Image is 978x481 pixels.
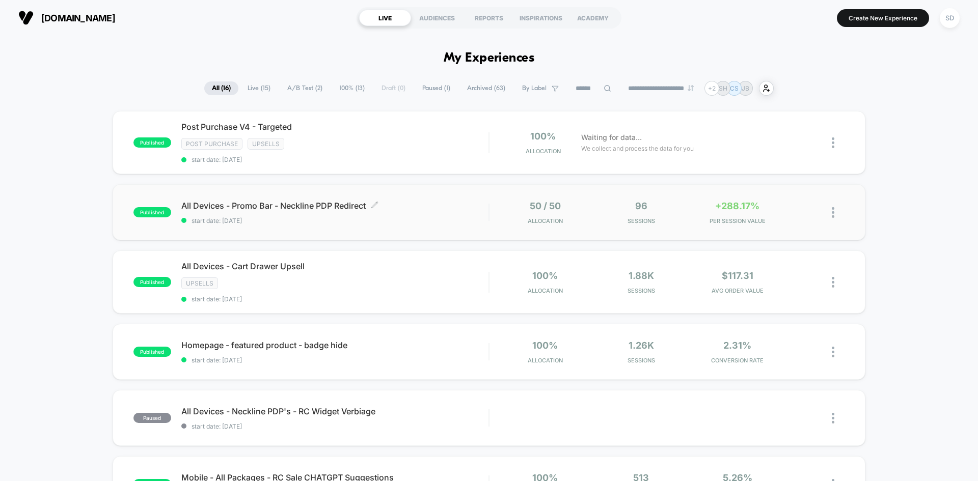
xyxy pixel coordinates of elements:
span: 50 / 50 [530,201,561,211]
span: +288.17% [715,201,759,211]
span: All Devices - Neckline PDP's - RC Widget Verbiage [181,406,488,416]
p: JB [742,84,749,92]
span: 100% [530,131,556,142]
img: end [688,85,694,91]
span: All Devices - Cart Drawer Upsell [181,261,488,271]
span: Sessions [596,357,687,364]
span: Post Purchase V4 - Targeted [181,122,488,132]
span: start date: [DATE] [181,356,488,364]
span: Sessions [596,287,687,294]
button: Create New Experience [837,9,929,27]
span: start date: [DATE] [181,217,488,224]
span: $117.31 [722,270,753,281]
button: [DOMAIN_NAME] [15,10,118,26]
div: LIVE [359,10,411,26]
span: A/B Test ( 2 ) [280,81,330,95]
span: Live ( 15 ) [240,81,278,95]
span: We collect and process the data for you [581,144,694,153]
img: close [832,347,834,357]
span: 2.31% [723,340,751,351]
span: Archived ( 63 ) [459,81,513,95]
img: close [832,137,834,148]
span: 100% [532,340,558,351]
span: 1.26k [629,340,654,351]
p: CS [730,84,739,92]
span: All Devices - Promo Bar - Neckline PDP Redirect [181,201,488,211]
span: CONVERSION RATE [692,357,783,364]
span: Homepage - featured product - badge hide [181,340,488,350]
span: published [133,137,171,148]
div: ACADEMY [567,10,619,26]
span: [DOMAIN_NAME] [41,13,115,23]
img: Visually logo [18,10,34,25]
span: Allocation [528,287,563,294]
p: SH [719,84,727,92]
span: By Label [522,84,547,92]
span: All ( 16 ) [204,81,238,95]
div: + 2 [704,81,719,96]
button: SD [937,8,963,29]
span: published [133,207,171,217]
img: close [832,413,834,423]
div: SD [940,8,960,28]
span: Sessions [596,217,687,224]
span: Allocation [528,357,563,364]
span: Paused ( 1 ) [415,81,458,95]
div: AUDIENCES [411,10,463,26]
span: published [133,347,171,357]
span: Upsells [181,277,218,289]
span: Allocation [526,148,561,155]
span: AVG ORDER VALUE [692,287,783,294]
span: Post Purchase [181,138,242,150]
span: start date: [DATE] [181,295,488,303]
div: INSPIRATIONS [515,10,567,26]
span: paused [133,413,171,423]
span: Upsells [248,138,284,150]
span: 100% ( 13 ) [332,81,372,95]
span: published [133,277,171,287]
span: 96 [635,201,647,211]
span: start date: [DATE] [181,422,488,430]
span: Waiting for data... [581,132,642,143]
span: Allocation [528,217,563,224]
img: close [832,277,834,288]
span: 1.88k [629,270,654,281]
h1: My Experiences [444,51,535,66]
div: REPORTS [463,10,515,26]
span: start date: [DATE] [181,156,488,163]
span: 100% [532,270,558,281]
img: close [832,207,834,218]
